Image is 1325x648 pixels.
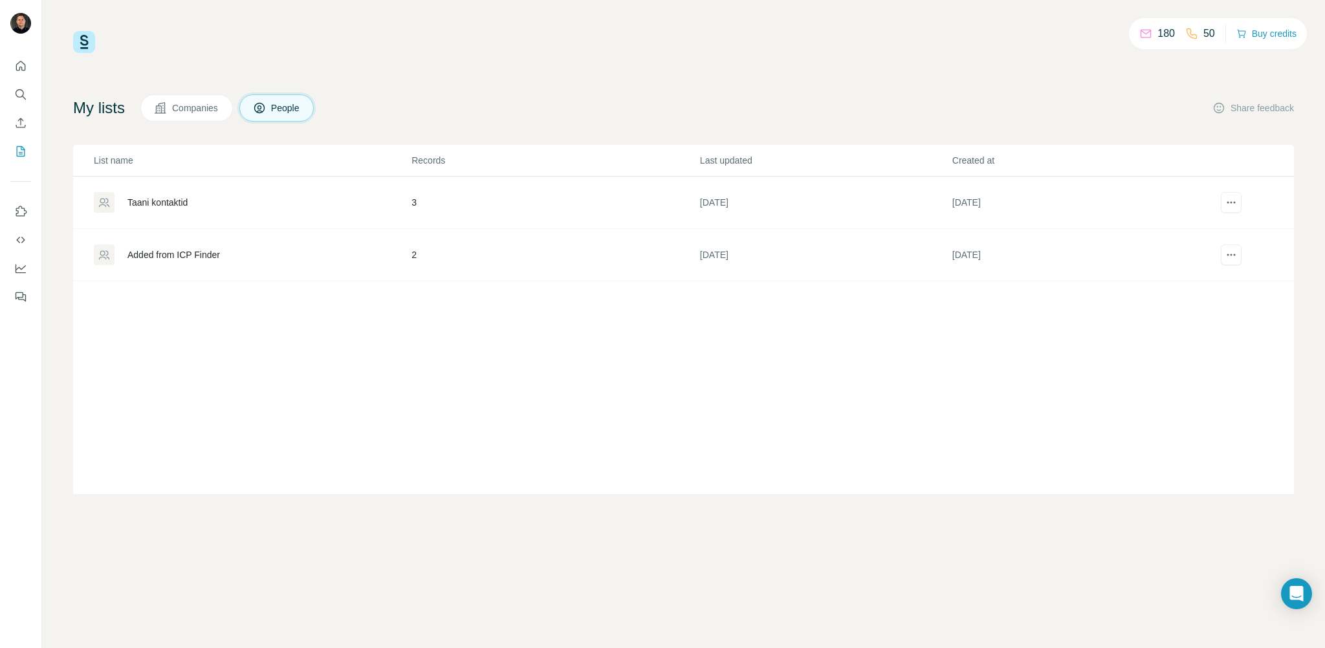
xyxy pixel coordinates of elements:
button: Dashboard [10,257,31,280]
p: Records [411,154,699,167]
p: Created at [952,154,1203,167]
td: [DATE] [952,177,1204,229]
h4: My lists [73,98,125,118]
p: 50 [1203,26,1215,41]
button: Feedback [10,285,31,308]
button: actions [1221,244,1242,265]
button: Search [10,83,31,106]
p: 180 [1157,26,1175,41]
td: 3 [411,177,699,229]
button: My lists [10,140,31,163]
button: Share feedback [1212,102,1294,114]
p: Last updated [700,154,951,167]
td: 2 [411,229,699,281]
button: Enrich CSV [10,111,31,135]
div: Taani kontaktid [127,196,188,209]
img: Surfe Logo [73,31,95,53]
button: Use Surfe API [10,228,31,252]
button: Buy credits [1236,25,1297,43]
button: Quick start [10,54,31,78]
p: List name [94,154,410,167]
td: [DATE] [699,229,952,281]
div: Added from ICP Finder [127,248,220,261]
td: [DATE] [952,229,1204,281]
div: Open Intercom Messenger [1281,578,1312,609]
button: actions [1221,192,1242,213]
img: Avatar [10,13,31,34]
span: Companies [172,102,219,114]
td: [DATE] [699,177,952,229]
button: Use Surfe on LinkedIn [10,200,31,223]
span: People [271,102,301,114]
